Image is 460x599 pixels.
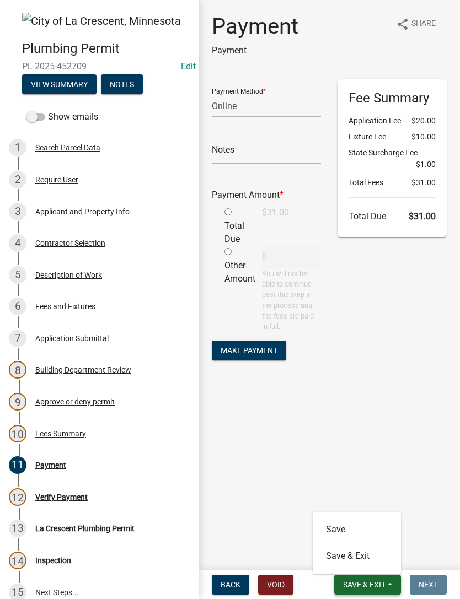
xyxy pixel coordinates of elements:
[419,580,438,589] span: Next
[26,110,98,123] label: Show emails
[343,580,386,589] span: Save & Exit
[9,520,26,537] div: 13
[22,80,97,89] wm-modal-confirm: Summary
[101,80,143,89] wm-modal-confirm: Notes
[9,425,26,442] div: 10
[9,171,26,188] div: 2
[35,493,88,501] div: Verify Payment
[212,13,298,40] h1: Payment
[35,239,105,247] div: Contractor Selection
[221,346,277,355] span: Make Payment
[9,361,26,379] div: 8
[35,271,102,279] div: Description of Work
[9,330,26,347] div: 7
[35,144,100,152] div: Search Parcel Data
[334,575,401,595] button: Save & Exit
[35,176,78,184] div: Require User
[9,393,26,411] div: 9
[101,74,143,94] button: Notes
[409,211,436,222] span: $31.00
[313,516,401,543] button: Save
[35,557,71,564] div: Inspection
[411,115,436,127] span: $20.00
[9,234,26,252] div: 4
[410,575,447,595] button: Next
[35,525,135,532] div: La Crescent Plumbing Permit
[181,61,196,72] a: Edit
[313,512,401,574] div: Save & Exit
[313,543,401,569] button: Save & Exit
[181,61,196,72] wm-modal-confirm: Edit Application Number
[349,147,436,159] li: State Surcharge Fee
[387,13,445,35] button: shareShare
[349,90,436,106] h6: Fee Summary
[216,206,254,246] div: Total Due
[9,298,26,315] div: 6
[9,139,26,157] div: 1
[9,456,26,474] div: 11
[22,74,97,94] button: View Summary
[212,44,298,57] p: Payment
[9,203,26,220] div: 3
[349,115,436,127] li: Application Fee
[204,188,329,202] div: Payment Amount
[35,366,131,374] div: Building Department Review
[216,246,254,332] div: Other Amount
[411,131,436,143] span: $10.00
[349,177,436,188] li: Total Fees
[411,177,436,188] span: $31.00
[212,575,249,595] button: Back
[416,159,436,170] span: $1.00
[349,131,436,143] li: Fixture Fee
[35,430,86,438] div: Fees Summary
[22,41,190,57] h4: Plumbing Permit
[35,398,115,406] div: Approve or deny permit
[35,208,130,215] div: Applicant and Property Info
[411,18,436,31] span: Share
[258,575,293,595] button: Void
[396,18,409,31] i: share
[221,580,240,589] span: Back
[35,303,95,310] div: Fees and Fixtures
[35,334,109,342] div: Application Submittal
[212,341,286,360] button: Make Payment
[9,552,26,569] div: 14
[22,13,181,29] img: City of La Crescent, Minnesota
[349,211,436,222] h6: Total Due
[9,488,26,506] div: 12
[22,61,176,72] span: PL-2025-452709
[35,461,66,469] div: Payment
[9,266,26,284] div: 5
